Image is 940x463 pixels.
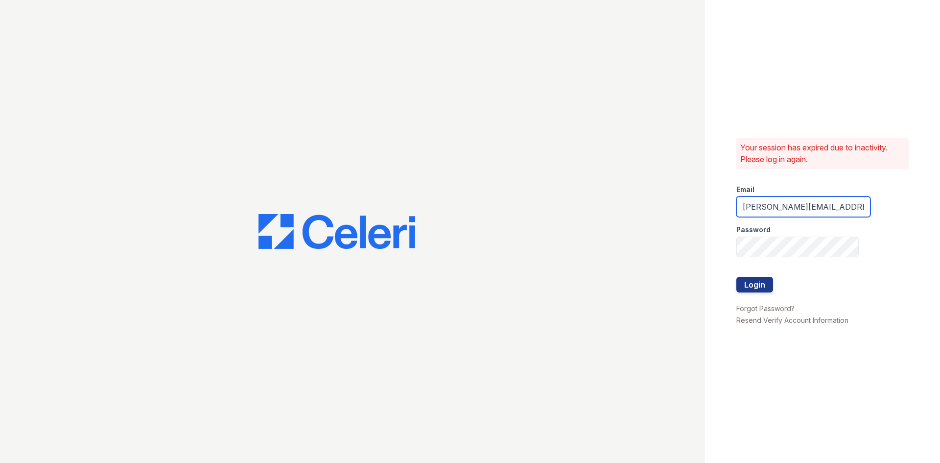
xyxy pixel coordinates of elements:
[736,304,795,313] a: Forgot Password?
[736,225,771,235] label: Password
[258,214,415,249] img: CE_Logo_Blue-a8612792a0a2168367f1c8372b55b34899dd931a85d93a1a3d3e32e68fde9ad4.png
[740,142,905,165] p: Your session has expired due to inactivity. Please log in again.
[736,277,773,292] button: Login
[736,185,754,195] label: Email
[736,316,848,324] a: Resend Verify Account Information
